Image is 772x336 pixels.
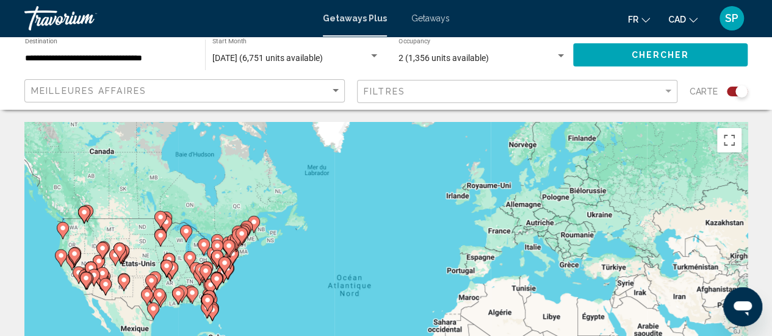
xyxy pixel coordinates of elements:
[212,53,323,63] span: [DATE] (6,751 units available)
[631,51,689,60] span: Chercher
[573,43,748,66] button: Chercher
[725,12,738,24] span: SP
[668,15,686,24] span: CAD
[717,128,741,152] button: Passer en plein écran
[357,79,677,104] button: Filter
[24,6,311,30] a: Travorium
[716,5,748,31] button: User Menu
[628,10,650,28] button: Change language
[668,10,698,28] button: Change currency
[690,83,718,100] span: Carte
[364,87,405,96] span: Filtres
[31,86,341,96] mat-select: Sort by
[411,13,450,23] a: Getaways
[628,15,638,24] span: fr
[399,53,489,63] span: 2 (1,356 units available)
[723,287,762,326] iframe: Bouton de lancement de la fenêtre de messagerie
[31,86,146,96] span: Meilleures affaires
[323,13,387,23] a: Getaways Plus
